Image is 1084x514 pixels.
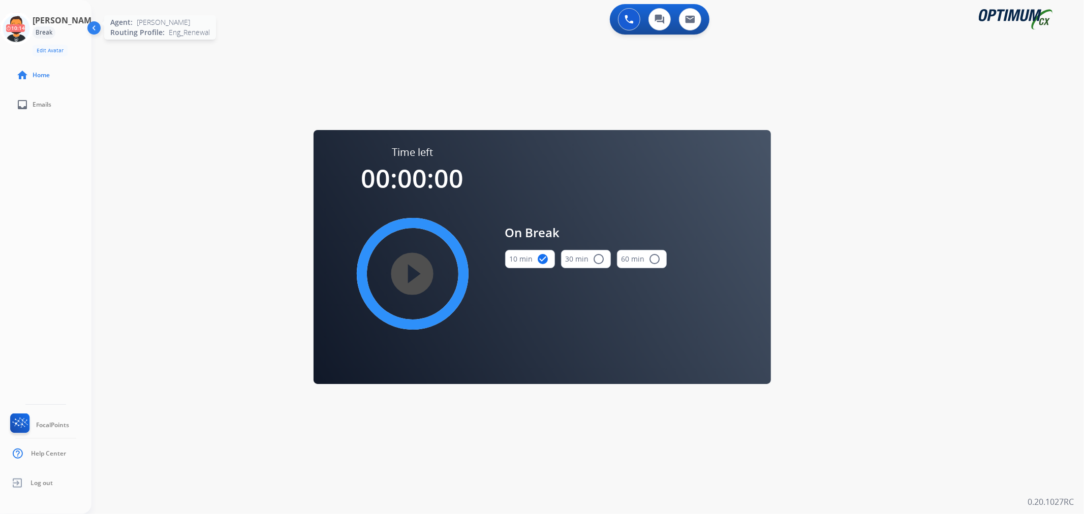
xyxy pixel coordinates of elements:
h3: [PERSON_NAME] [33,14,99,26]
mat-icon: radio_button_unchecked [649,253,661,265]
span: Emails [33,101,51,109]
span: 00:00:00 [361,161,464,196]
span: Time left [392,145,433,159]
span: FocalPoints [36,421,69,429]
mat-icon: play_circle_filled [407,268,419,280]
button: 10 min [505,250,555,268]
a: FocalPoints [8,413,69,437]
span: On Break [505,223,667,242]
button: 60 min [617,250,667,268]
span: Home [33,71,50,79]
div: Break [33,26,55,39]
span: [PERSON_NAME] [137,17,190,27]
p: 0.20.1027RC [1028,496,1074,508]
span: Agent: [110,17,133,27]
span: Log out [30,479,53,487]
button: Edit Avatar [33,45,68,56]
mat-icon: check_circle [537,253,549,265]
mat-icon: inbox [16,99,28,111]
button: 30 min [561,250,611,268]
span: Help Center [31,449,66,458]
span: Routing Profile: [110,27,165,38]
mat-icon: radio_button_unchecked [593,253,605,265]
mat-icon: home [16,69,28,81]
span: Eng_Renewal [169,27,210,38]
